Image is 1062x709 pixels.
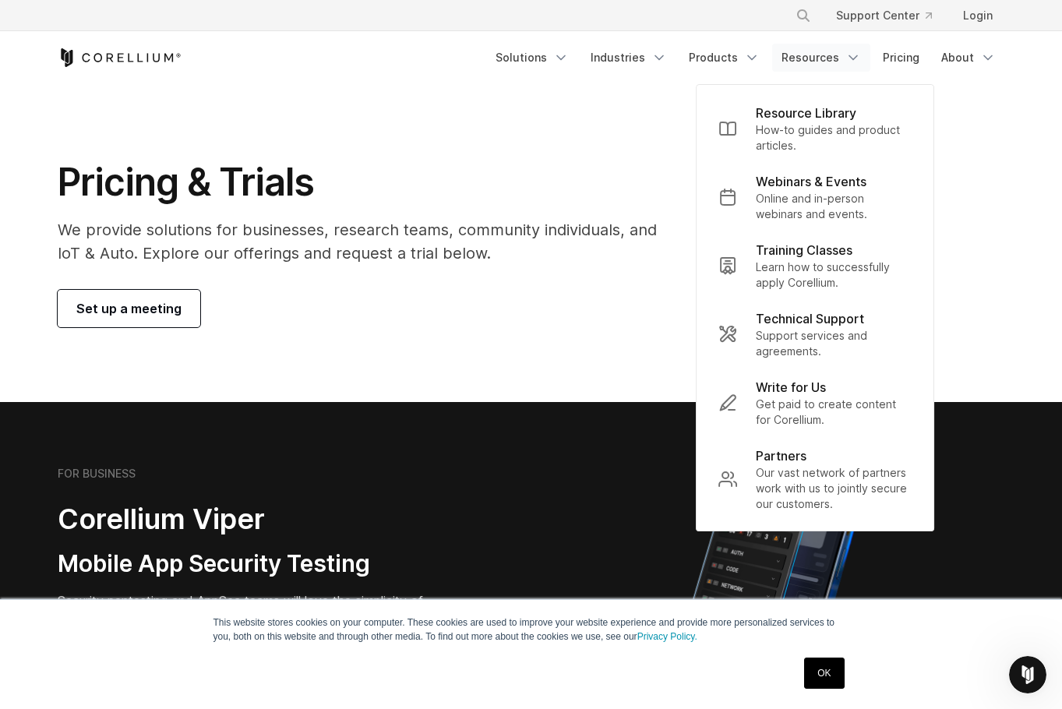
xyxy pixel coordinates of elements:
[58,502,457,537] h2: Corellium Viper
[76,299,182,318] span: Set up a meeting
[756,122,912,153] p: How-to guides and product articles.
[486,44,1005,72] div: Navigation Menu
[581,44,676,72] a: Industries
[756,446,806,465] p: Partners
[706,231,924,300] a: Training Classes Learn how to successfully apply Corellium.
[58,218,679,265] p: We provide solutions for businesses, research teams, community individuals, and IoT & Auto. Explo...
[756,328,912,359] p: Support services and agreements.
[679,44,769,72] a: Products
[58,467,136,481] h6: FOR BUSINESS
[789,2,817,30] button: Search
[58,290,200,327] a: Set up a meeting
[706,369,924,437] a: Write for Us Get paid to create content for Corellium.
[58,48,182,67] a: Corellium Home
[873,44,929,72] a: Pricing
[756,465,912,512] p: Our vast network of partners work with us to jointly secure our customers.
[706,300,924,369] a: Technical Support Support services and agreements.
[951,2,1005,30] a: Login
[706,163,924,231] a: Webinars & Events Online and in-person webinars and events.
[756,378,826,397] p: Write for Us
[486,44,578,72] a: Solutions
[756,241,852,259] p: Training Classes
[706,437,924,521] a: Partners Our vast network of partners work with us to jointly secure our customers.
[637,631,697,642] a: Privacy Policy.
[706,94,924,163] a: Resource Library How-to guides and product articles.
[756,309,864,328] p: Technical Support
[213,616,849,644] p: This website stores cookies on your computer. These cookies are used to improve your website expe...
[756,104,856,122] p: Resource Library
[777,2,1005,30] div: Navigation Menu
[58,549,457,579] h3: Mobile App Security Testing
[824,2,944,30] a: Support Center
[756,172,866,191] p: Webinars & Events
[58,159,679,206] h1: Pricing & Trials
[1009,656,1046,693] iframe: Intercom live chat
[756,191,912,222] p: Online and in-person webinars and events.
[58,591,457,647] p: Security pentesting and AppSec teams will love the simplicity of automated report generation comb...
[772,44,870,72] a: Resources
[756,397,912,428] p: Get paid to create content for Corellium.
[756,259,912,291] p: Learn how to successfully apply Corellium.
[804,658,844,689] a: OK
[932,44,1005,72] a: About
